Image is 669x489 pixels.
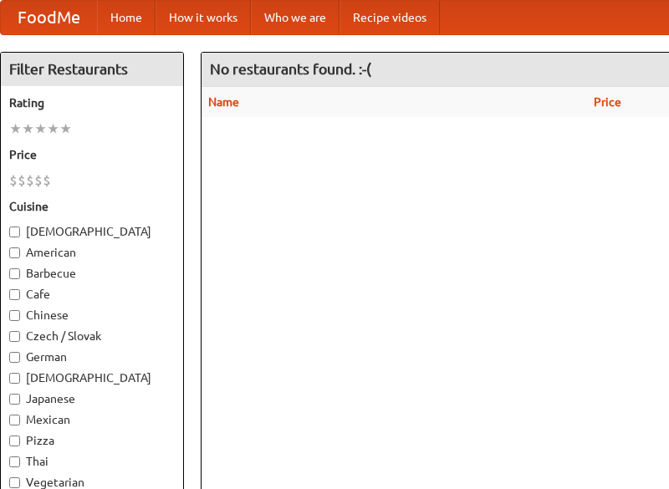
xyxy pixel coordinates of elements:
a: Home [97,1,156,34]
li: ★ [59,120,72,138]
input: Japanese [9,394,20,405]
input: [DEMOGRAPHIC_DATA] [9,227,20,237]
li: $ [9,171,18,190]
input: Mexican [9,415,20,425]
li: $ [34,171,43,190]
input: Barbecue [9,268,20,279]
li: $ [18,171,26,190]
h5: Price [9,146,175,163]
label: Japanese [9,390,175,407]
h5: Cuisine [9,198,175,215]
input: Pizza [9,436,20,446]
label: Chinese [9,307,175,323]
li: $ [26,171,34,190]
a: Name [208,95,239,109]
h4: Filter Restaurants [1,53,183,86]
li: ★ [47,120,59,138]
li: $ [43,171,51,190]
input: Chinese [9,310,20,321]
label: Mexican [9,411,175,428]
label: German [9,349,175,365]
a: Recipe videos [340,1,440,34]
label: American [9,244,175,261]
label: Barbecue [9,265,175,282]
input: [DEMOGRAPHIC_DATA] [9,373,20,384]
li: ★ [34,120,47,138]
ng-pluralize: No restaurants found. :-( [210,61,371,77]
input: Czech / Slovak [9,331,20,342]
label: [DEMOGRAPHIC_DATA] [9,223,175,240]
label: Czech / Slovak [9,328,175,344]
a: Price [594,95,621,109]
li: ★ [9,120,22,138]
h5: Rating [9,94,175,111]
a: How it works [156,1,251,34]
label: Pizza [9,432,175,449]
label: [DEMOGRAPHIC_DATA] [9,369,175,386]
label: Cafe [9,286,175,303]
input: Thai [9,456,20,467]
input: Vegetarian [9,477,20,488]
a: FoodMe [1,1,97,34]
label: Thai [9,453,175,470]
input: American [9,247,20,258]
input: German [9,352,20,363]
a: Who we are [251,1,340,34]
li: ★ [22,120,34,138]
input: Cafe [9,289,20,300]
